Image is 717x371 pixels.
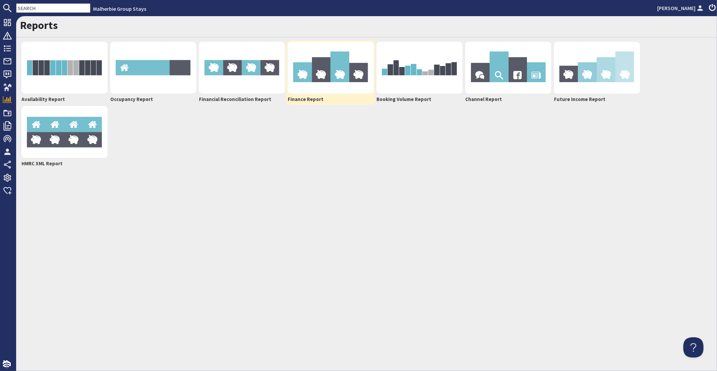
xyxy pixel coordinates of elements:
[110,96,196,102] h2: Occupancy Report
[199,42,285,94] img: financial-reconciliation-aa54097eb3e2697f1cd871e2a2e376557a55840ed588d4f345cf0a01e244fdeb.png
[22,106,108,158] img: hmrc-report-7e47fe54d664a6519f7bff59c47da927abdb786ffdf23fbaa80a4261718d00d7.png
[20,105,109,169] a: HMRC XML Report
[288,42,374,94] img: financial-report-105d5146bc3da7be04c1b38cba2e6198017b744cffc9661e2e35d54d4ba0e972.png
[553,40,641,105] a: Future Income Report
[683,337,704,358] iframe: Toggle Customer Support
[110,42,196,94] img: occupancy-report-54b043cc30156a1d64253dc66eb8fa74ac22b960ebbd66912db7d1b324d9370f.png
[109,40,198,105] a: Occupancy Report
[20,40,109,105] a: Availability Report
[3,360,11,368] img: staytech_i_w-64f4e8e9ee0a9c174fd5317b4b171b261742d2d393467e5bdba4413f4f884c10.svg
[93,5,146,12] a: Malherbie Group Stays
[288,96,374,102] h2: Finance Report
[199,96,285,102] h2: Financial Reconciliation Report
[554,42,640,94] img: future-income-report-8efaa7c4b96f9db44a0ea65420f3fcd3c60c8b9eb4a7fe33424223628594c21f.png
[554,96,640,102] h2: Future Income Report
[375,40,464,105] a: Booking Volume Report
[465,42,551,94] img: referer-report-80f78d458a5f6b932bddd33f5d71aba6e20f930fbd9179b778792cbc9ff573fa.png
[465,96,551,102] h2: Channel Report
[376,42,463,94] img: volume-report-b193a0d106e901724e6e2a737cddf475bd336b2fd3e97afca5856cfd34cd3207.png
[198,40,286,105] a: Financial Reconciliation Report
[657,4,705,12] a: [PERSON_NAME]
[20,19,58,32] a: Reports
[22,42,108,94] img: availability-b2712cb69e4f2a6ce39b871c0a010e098eb1bc68badc0d862a523a7fb0d9404f.png
[16,3,90,13] input: SEARCH
[22,161,108,167] h2: HMRC XML Report
[286,40,375,105] a: Finance Report
[464,40,553,105] a: Channel Report
[376,96,463,102] h2: Booking Volume Report
[22,96,108,102] h2: Availability Report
